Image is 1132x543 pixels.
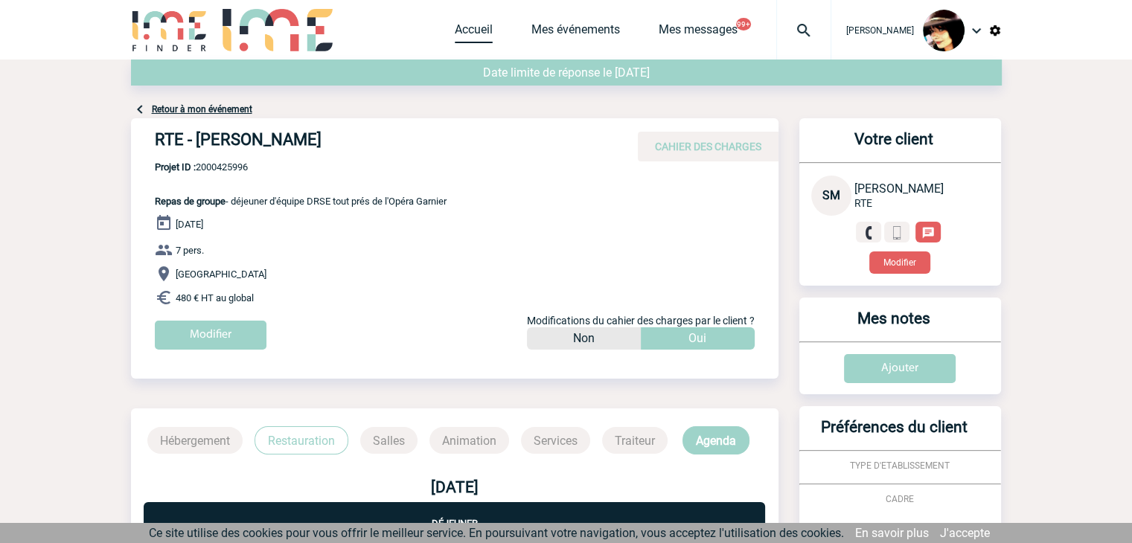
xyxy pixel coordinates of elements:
[602,427,668,454] p: Traiteur
[429,427,509,454] p: Animation
[531,22,620,43] a: Mes événements
[176,292,254,303] span: 480 € HT au global
[155,321,266,350] input: Modifier
[923,10,965,51] img: 101023-0.jpg
[659,22,738,43] a: Mes messages
[144,502,765,529] p: Déjeuner
[155,196,226,207] span: Repas de groupe
[176,269,266,280] span: [GEOGRAPHIC_DATA]
[846,25,914,36] span: [PERSON_NAME]
[855,526,929,540] a: En savoir plus
[805,309,983,341] h3: Mes notes
[431,478,479,496] b: [DATE]
[862,226,875,240] img: fixe.png
[573,327,595,350] p: Non
[155,196,447,207] span: - déjeuner d'équipe DRSE tout prés de l'Opéra Garnier
[176,219,203,230] span: [DATE]
[805,130,983,162] h3: Votre client
[483,65,650,80] span: Date limite de réponse le [DATE]
[360,427,418,454] p: Salles
[155,130,601,155] h4: RTE - [PERSON_NAME]
[152,104,252,115] a: Retour à mon événement
[527,315,755,327] span: Modifications du cahier des charges par le client ?
[869,251,930,274] button: Modifier
[655,141,761,152] span: CAHIER DES CHARGES
[149,526,844,540] span: Ce site utilise des cookies pour vous offrir le meilleur service. En poursuivant votre navigation...
[682,426,749,454] p: Agenda
[805,418,983,450] h3: Préférences du client
[886,494,914,504] span: CADRE
[255,426,348,454] p: Restauration
[455,22,493,43] a: Accueil
[854,181,944,196] span: [PERSON_NAME]
[688,327,706,350] p: Oui
[890,226,904,240] img: portable.png
[155,161,447,173] span: 2000425996
[822,188,840,202] span: SM
[155,161,196,173] b: Projet ID :
[844,354,956,383] input: Ajouter
[521,427,590,454] p: Services
[736,18,751,30] button: 99+
[131,9,208,51] img: IME-Finder
[854,197,872,209] span: RTE
[940,526,990,540] a: J'accepte
[850,460,950,471] span: TYPE D'ETABLISSEMENT
[176,245,204,256] span: 7 pers.
[147,427,243,454] p: Hébergement
[921,226,935,240] img: chat-24-px-w.png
